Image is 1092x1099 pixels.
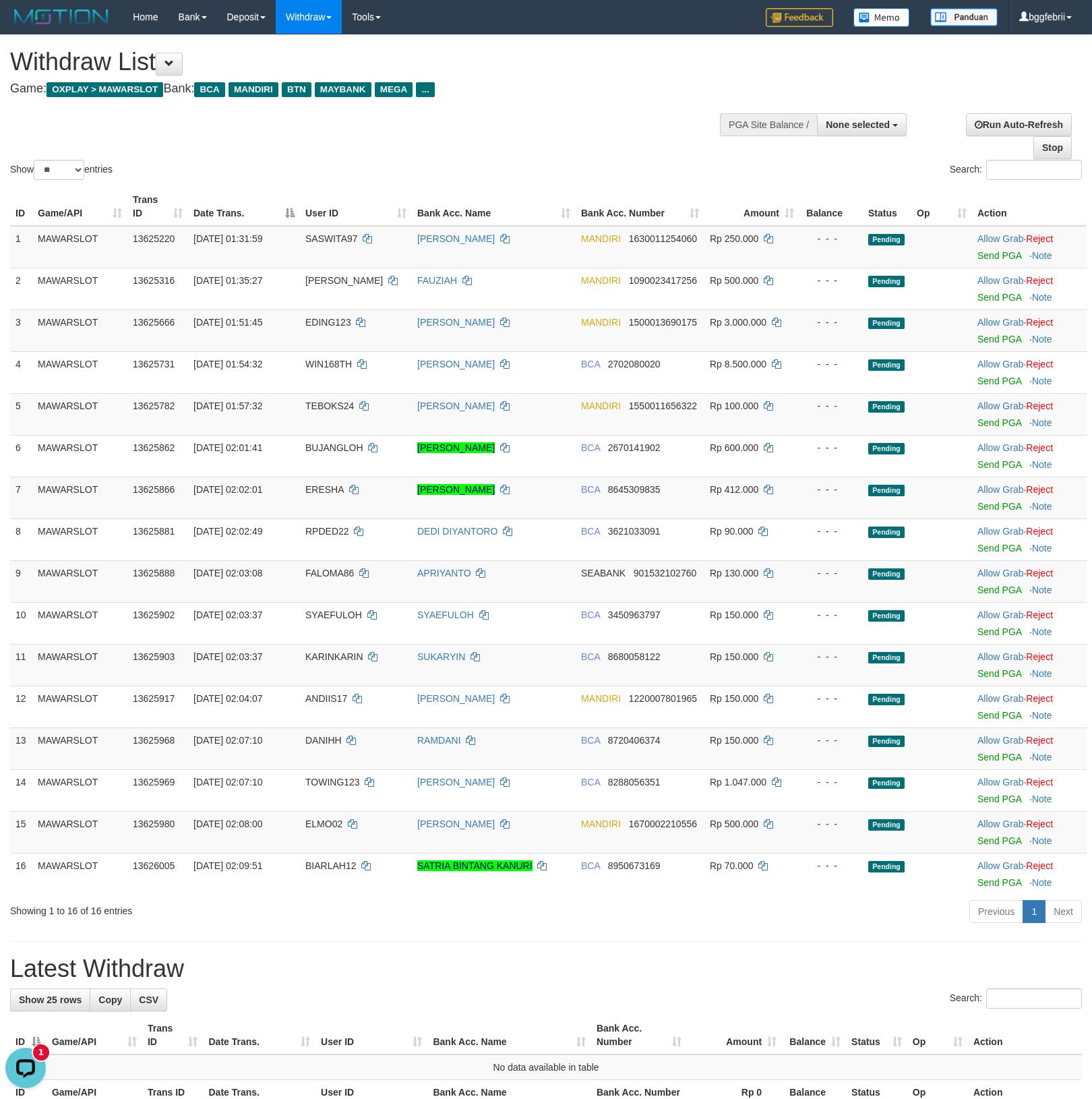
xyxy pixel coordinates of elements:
a: Allow Grab [977,819,1023,829]
a: Allow Grab [977,442,1023,453]
a: Note [1032,417,1052,428]
a: Reject [1026,735,1053,746]
td: 8 [10,518,32,560]
button: Open LiveChat chat widget [5,5,46,46]
th: Status: activate to sort column ascending [846,1016,907,1055]
span: Pending [868,276,905,287]
a: Send PGA [977,710,1021,721]
th: Bank Acc. Number: activate to sort column ascending [576,187,704,226]
td: · [972,477,1087,518]
td: 11 [10,644,32,686]
th: Action [972,187,1087,226]
span: Pending [868,527,905,538]
th: Op: activate to sort column ascending [911,187,972,226]
div: - - - [805,483,857,496]
td: MAWARSLOT [32,351,127,393]
span: Pending [868,234,905,245]
img: panduan.png [930,8,998,26]
a: SYAEFULOH [417,610,474,620]
td: MAWARSLOT [32,226,127,268]
span: OXPLAY > MAWARSLOT [47,82,163,97]
span: 13625782 [133,400,175,411]
span: 13625220 [133,233,175,244]
td: · [972,644,1087,686]
span: TEBOKS24 [305,400,354,411]
span: Copy 3450963797 to clipboard [608,610,661,620]
td: MAWARSLOT [32,518,127,560]
a: Note [1032,459,1052,470]
span: MEGA [375,82,413,97]
div: - - - [805,566,857,580]
span: 13625969 [133,777,175,788]
a: Note [1032,501,1052,512]
th: Bank Acc. Name: activate to sort column ascending [412,187,576,226]
span: BCA [581,442,600,453]
td: MAWARSLOT [32,560,127,602]
a: Note [1032,250,1052,261]
a: Reject [1026,819,1053,829]
a: Send PGA [977,376,1021,386]
span: Copy 901532102760 to clipboard [634,568,696,578]
a: RAMDANI [417,735,461,746]
span: 13625917 [133,693,175,704]
span: Copy 1220007801965 to clipboard [629,693,697,704]
a: Allow Grab [977,735,1023,746]
span: Rp 8.500.000 [710,359,766,369]
a: Reject [1026,317,1053,328]
a: Copy [90,988,131,1011]
a: Reject [1026,526,1053,537]
span: ... [416,82,434,97]
a: 1 [1023,900,1045,923]
span: Pending [868,318,905,329]
td: 2 [10,268,32,309]
span: · [977,400,1026,411]
span: · [977,526,1026,537]
span: SYAEFULOH [305,610,362,620]
span: Pending [868,443,905,454]
span: Pending [868,401,905,413]
th: Trans ID: activate to sort column ascending [142,1016,204,1055]
span: [DATE] 01:35:27 [193,275,262,286]
a: SATRIA BINTANG KANURI [417,860,533,871]
span: [DATE] 02:02:01 [193,484,262,495]
span: Copy [98,994,122,1005]
span: Pending [868,485,905,496]
span: RPDED22 [305,526,349,537]
span: 13625888 [133,568,175,578]
span: Copy 1090023417256 to clipboard [629,275,697,286]
span: [DATE] 01:57:32 [193,400,262,411]
a: Note [1032,877,1052,888]
a: Reject [1026,860,1053,871]
span: BUJANGLOH [305,442,363,453]
a: Allow Grab [977,317,1023,328]
a: DEDI DIYANTORO [417,526,497,537]
label: Show entries [10,160,113,180]
span: MANDIRI [581,233,621,244]
a: Reject [1026,610,1053,620]
td: · [972,518,1087,560]
span: · [977,442,1026,453]
span: Copy 8680058122 to clipboard [608,651,661,662]
td: · [972,351,1087,393]
td: MAWARSLOT [32,309,127,351]
span: None selected [826,119,890,130]
a: APRIYANTO [417,568,471,578]
span: [DATE] 02:01:41 [193,442,262,453]
a: Send PGA [977,626,1021,637]
span: BCA [581,651,600,662]
span: 13625862 [133,442,175,453]
span: Copy 1500013690175 to clipboard [629,317,697,328]
td: 12 [10,686,32,727]
span: Rp 150.000 [710,735,758,746]
a: Allow Grab [977,568,1023,578]
a: [PERSON_NAME] [417,819,495,829]
a: [PERSON_NAME] [417,400,495,411]
span: Pending [868,359,905,371]
span: Rp 250.000 [710,233,758,244]
button: None selected [817,113,907,136]
span: MANDIRI [581,317,621,328]
td: MAWARSLOT [32,268,127,309]
a: Reject [1026,400,1053,411]
a: Note [1032,710,1052,721]
a: Note [1032,334,1052,345]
